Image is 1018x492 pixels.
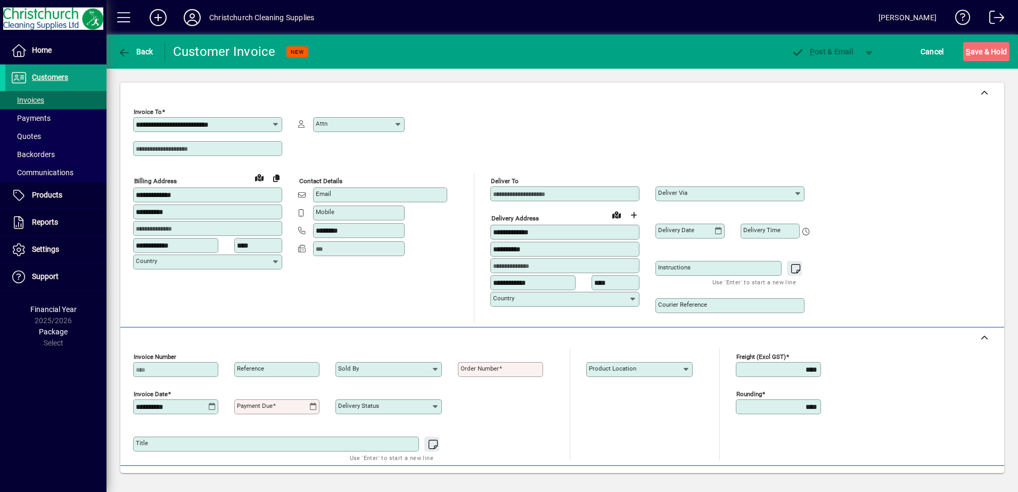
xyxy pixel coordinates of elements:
[727,471,790,490] button: Product History
[338,365,359,372] mat-label: Sold by
[11,168,73,177] span: Communications
[350,452,433,464] mat-hint: Use 'Enter' to start a new line
[658,189,687,196] mat-label: Deliver via
[932,472,975,489] span: Product
[141,8,175,27] button: Add
[30,305,77,314] span: Financial Year
[209,9,314,26] div: Christchurch Cleaning Supplies
[926,471,980,490] button: Product
[115,42,156,61] button: Back
[32,272,59,281] span: Support
[5,236,106,263] a: Settings
[32,191,62,199] span: Products
[316,190,331,198] mat-label: Email
[5,163,106,182] a: Communications
[338,402,379,409] mat-label: Delivery status
[134,390,168,398] mat-label: Invoice date
[316,120,327,127] mat-label: Attn
[493,294,514,302] mat-label: Country
[5,109,106,127] a: Payments
[786,42,858,61] button: Post & Email
[966,47,970,56] span: S
[32,245,59,253] span: Settings
[461,365,499,372] mat-label: Order number
[291,48,304,55] span: NEW
[947,2,971,37] a: Knowledge Base
[5,264,106,290] a: Support
[11,150,55,159] span: Backorders
[134,108,162,116] mat-label: Invoice To
[106,42,165,61] app-page-header-button: Back
[11,114,51,122] span: Payments
[5,182,106,209] a: Products
[118,47,153,56] span: Back
[743,226,781,234] mat-label: Delivery time
[251,169,268,186] a: View on map
[5,209,106,236] a: Reports
[268,169,285,186] button: Copy to Delivery address
[589,365,636,372] mat-label: Product location
[136,257,157,265] mat-label: Country
[39,327,68,336] span: Package
[732,472,786,489] span: Product History
[32,46,52,54] span: Home
[237,365,264,372] mat-label: Reference
[491,177,519,185] mat-label: Deliver To
[658,226,694,234] mat-label: Delivery date
[5,145,106,163] a: Backorders
[810,47,815,56] span: P
[918,42,947,61] button: Cancel
[134,353,176,360] mat-label: Invoice number
[173,43,276,60] div: Customer Invoice
[608,206,625,223] a: View on map
[658,301,707,308] mat-label: Courier Reference
[981,2,1005,37] a: Logout
[11,132,41,141] span: Quotes
[32,218,58,226] span: Reports
[966,43,1007,60] span: ave & Hold
[175,8,209,27] button: Profile
[136,439,148,447] mat-label: Title
[5,127,106,145] a: Quotes
[736,390,762,398] mat-label: Rounding
[5,37,106,64] a: Home
[625,207,642,224] button: Choose address
[712,276,796,288] mat-hint: Use 'Enter' to start a new line
[963,42,1009,61] button: Save & Hold
[11,96,44,104] span: Invoices
[921,43,944,60] span: Cancel
[736,353,786,360] mat-label: Freight (excl GST)
[791,47,853,56] span: ost & Email
[316,208,334,216] mat-label: Mobile
[879,9,937,26] div: [PERSON_NAME]
[237,402,273,409] mat-label: Payment due
[5,91,106,109] a: Invoices
[658,264,691,271] mat-label: Instructions
[32,73,68,81] span: Customers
